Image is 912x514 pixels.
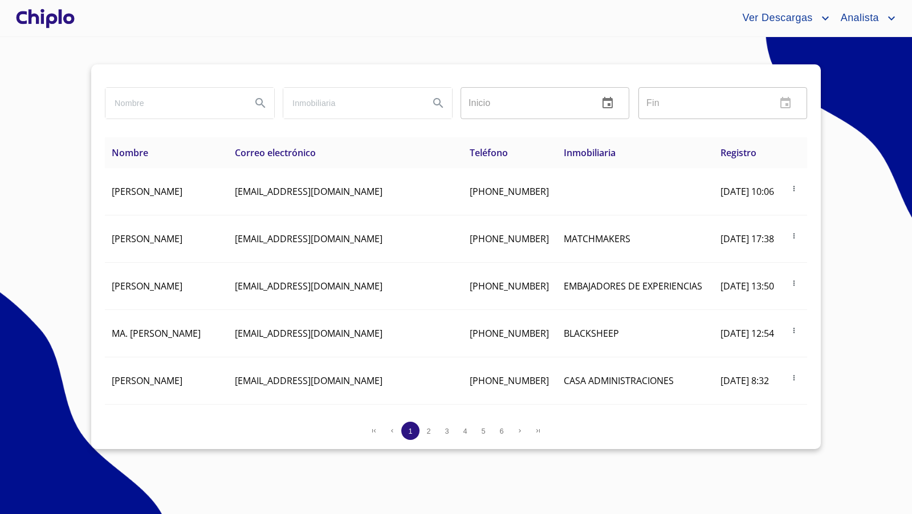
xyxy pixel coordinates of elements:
[401,422,420,440] button: 1
[499,427,503,435] span: 6
[438,422,456,440] button: 3
[564,232,630,245] span: MATCHMAKERS
[235,280,382,292] span: [EMAIL_ADDRESS][DOMAIN_NAME]
[112,232,182,245] span: [PERSON_NAME]
[470,327,549,340] span: [PHONE_NUMBER]
[425,89,452,117] button: Search
[564,146,616,159] span: Inmobiliaria
[456,422,474,440] button: 4
[463,427,467,435] span: 4
[112,374,182,387] span: [PERSON_NAME]
[564,280,702,292] span: EMBAJADORES DE EXPERIENCIAS
[492,422,511,440] button: 6
[564,327,619,340] span: BLACKSHEEP
[470,374,549,387] span: [PHONE_NUMBER]
[235,327,382,340] span: [EMAIL_ADDRESS][DOMAIN_NAME]
[832,9,885,27] span: Analista
[832,9,898,27] button: account of current user
[720,280,774,292] span: [DATE] 13:50
[235,185,382,198] span: [EMAIL_ADDRESS][DOMAIN_NAME]
[474,422,492,440] button: 5
[235,374,382,387] span: [EMAIL_ADDRESS][DOMAIN_NAME]
[720,327,774,340] span: [DATE] 12:54
[445,427,449,435] span: 3
[564,374,674,387] span: CASA ADMINISTRACIONES
[420,422,438,440] button: 2
[720,374,769,387] span: [DATE] 8:32
[112,185,182,198] span: [PERSON_NAME]
[426,427,430,435] span: 2
[470,280,549,292] span: [PHONE_NUMBER]
[481,427,485,435] span: 5
[112,146,148,159] span: Nombre
[235,146,316,159] span: Correo electrónico
[720,232,774,245] span: [DATE] 17:38
[105,88,242,119] input: search
[720,185,774,198] span: [DATE] 10:06
[470,146,508,159] span: Teléfono
[112,327,201,340] span: MA. [PERSON_NAME]
[112,280,182,292] span: [PERSON_NAME]
[734,9,832,27] button: account of current user
[235,232,382,245] span: [EMAIL_ADDRESS][DOMAIN_NAME]
[408,427,412,435] span: 1
[734,9,818,27] span: Ver Descargas
[247,89,274,117] button: Search
[720,146,756,159] span: Registro
[283,88,420,119] input: search
[470,232,549,245] span: [PHONE_NUMBER]
[470,185,549,198] span: [PHONE_NUMBER]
